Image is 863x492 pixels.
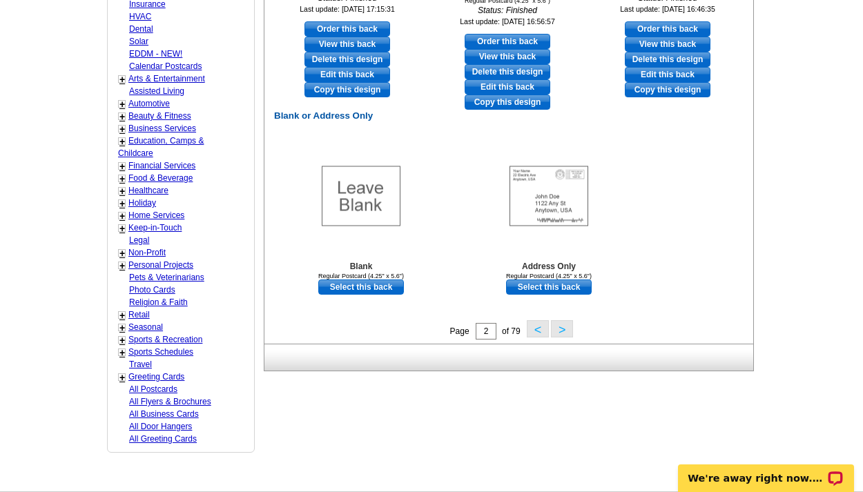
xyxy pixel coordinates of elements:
a: All Greeting Cards [129,434,197,444]
a: Copy this design [465,95,550,110]
a: Photo Cards [129,285,175,295]
a: + [119,74,125,85]
a: + [119,248,125,259]
small: Last update: [DATE] 17:15:31 [300,5,395,13]
a: + [119,210,125,222]
a: + [119,198,125,209]
a: + [119,124,125,135]
a: + [119,161,125,172]
a: + [119,310,125,321]
a: edit this design [625,67,710,82]
a: Financial Services [128,161,195,170]
a: + [119,111,125,122]
b: Address Only [522,262,576,271]
a: HVAC [129,12,151,21]
a: Religion & Faith [129,297,188,307]
a: Delete this design [304,52,390,67]
small: Last update: [DATE] 16:46:35 [620,5,715,13]
a: View this back [625,37,710,52]
a: View this back [465,49,550,64]
a: use this design [506,279,592,295]
a: + [119,347,125,358]
a: Keep-in-Touch [128,223,182,233]
a: EDDM - NEW! [129,49,182,59]
div: Regular Postcard (4.25" x 5.6") [285,273,437,279]
i: Status: Finished [431,4,583,17]
a: Copy this design [625,82,710,97]
a: + [119,173,125,184]
a: Sports Schedules [128,347,193,357]
a: Holiday [128,198,156,208]
a: All Postcards [129,384,177,394]
a: use this design [465,34,550,49]
a: Delete this design [625,52,710,67]
a: + [119,136,125,147]
div: Regular Postcard (4.25" x 5.6") [473,273,625,279]
a: All Flyers & Brochures [129,397,211,406]
a: Business Services [128,124,196,133]
a: Legal [129,235,149,245]
a: Calendar Postcards [129,61,202,71]
a: edit this design [465,79,550,95]
a: Delete this design [465,64,550,79]
a: Greeting Cards [128,372,184,382]
a: Home Services [128,210,184,220]
a: + [119,260,125,271]
a: + [119,372,125,383]
a: View this back [304,37,390,52]
img: Addresses Only [510,166,588,226]
a: + [119,99,125,110]
a: Arts & Entertainment [128,74,205,83]
a: Copy this design [304,82,390,97]
a: + [119,223,125,234]
button: > [551,320,573,337]
a: Pets & Veterinarians [129,273,204,282]
a: Retail [128,310,150,319]
a: Assisted Living [129,86,184,96]
a: + [119,322,125,333]
a: Solar [129,37,148,46]
a: Automotive [128,99,170,108]
a: use this design [304,21,390,37]
iframe: LiveChat chat widget [669,449,863,492]
img: Blank Template [322,166,400,226]
a: Seasonal [128,322,163,332]
h2: Blank or Address Only [267,110,756,121]
small: Last update: [DATE] 16:56:57 [460,17,555,26]
a: use this design [625,21,710,37]
a: Healthcare [128,186,168,195]
a: Sports & Recreation [128,335,202,344]
a: Beauty & Fitness [128,111,191,121]
a: Travel [129,360,152,369]
a: All Door Hangers [129,422,192,431]
a: use this design [318,279,404,295]
span: of 79 [502,326,521,336]
button: < [527,320,549,337]
span: Page [450,326,469,336]
a: Non-Profit [128,248,166,257]
a: Education, Camps & Childcare [118,136,204,158]
a: Dental [129,24,153,34]
a: All Business Cards [129,409,199,419]
b: Blank [350,262,373,271]
a: + [119,335,125,346]
a: edit this design [304,67,390,82]
a: Food & Beverage [128,173,193,183]
a: + [119,186,125,197]
a: Personal Projects [128,260,193,270]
